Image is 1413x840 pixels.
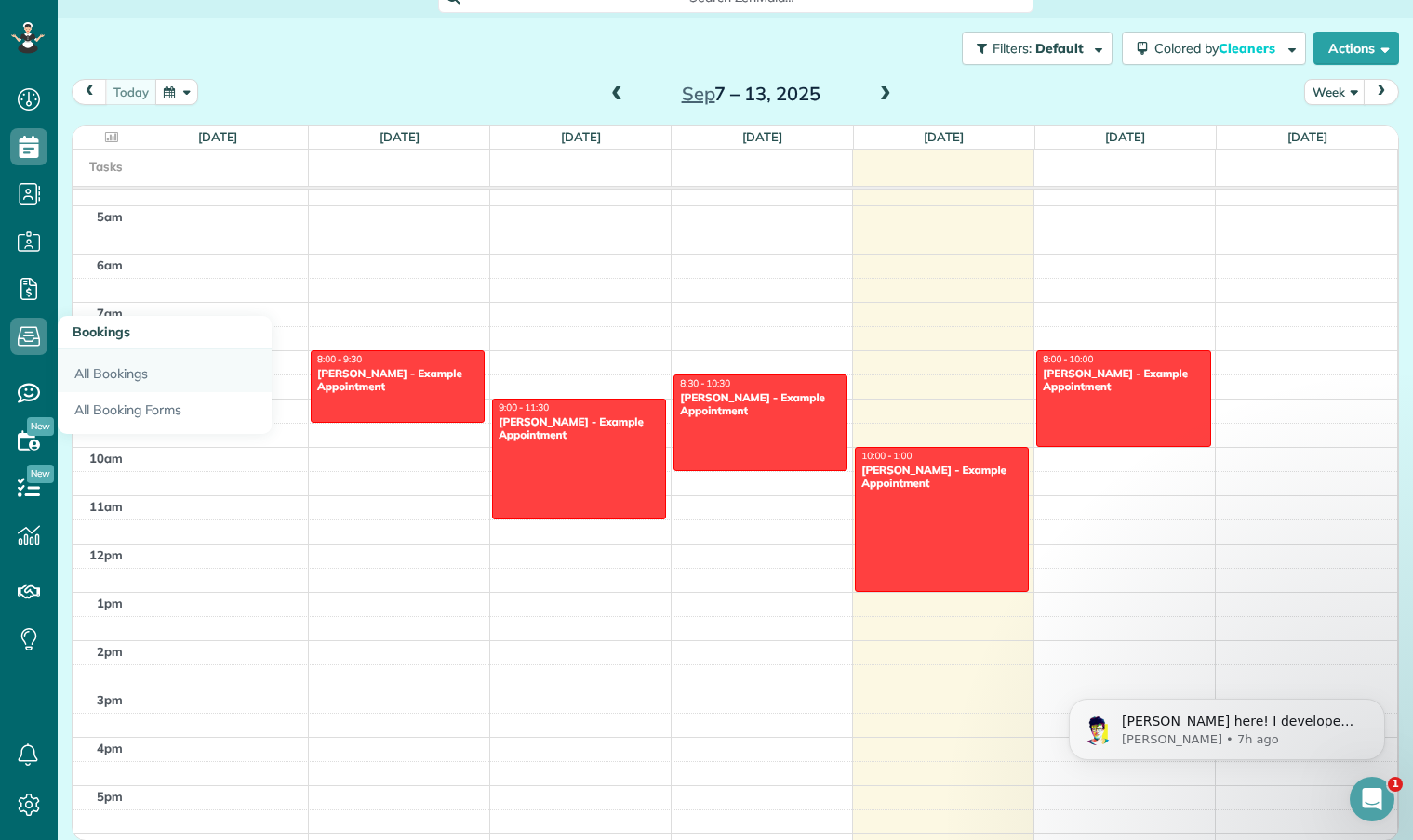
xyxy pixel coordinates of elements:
a: [DATE] [742,129,782,144]
a: [DATE] [561,129,601,144]
button: Week [1304,79,1366,104]
iframe: Intercom live chat [1350,777,1394,821]
iframe: Intercom notifications message [1041,660,1413,790]
span: Colored by [1154,40,1282,57]
span: Filters: [993,40,1032,57]
span: New [27,417,54,436]
span: 1pm [97,596,123,610]
span: Tasks [89,159,123,174]
span: 1 [1388,777,1403,792]
a: [DATE] [198,129,238,144]
div: [PERSON_NAME] - Example Appointment [1042,367,1205,394]
span: 5am [97,209,123,224]
h2: 7 – 13, 2025 [634,84,867,104]
span: 8:00 - 10:00 [1043,353,1093,365]
span: 4pm [97,741,123,755]
div: [PERSON_NAME] - Example Appointment [498,415,660,442]
span: Sep [682,82,715,105]
span: 11am [89,499,123,514]
a: All Bookings [58,349,272,392]
span: 5pm [97,789,123,804]
a: [DATE] [380,129,420,144]
span: 2pm [97,644,123,659]
button: prev [72,79,107,104]
span: New [27,465,54,483]
button: Filters: Default [962,32,1113,65]
button: Colored byCleaners [1122,32,1306,65]
div: [PERSON_NAME] - Example Appointment [679,391,842,418]
div: [PERSON_NAME] - Example Appointment [860,464,1023,491]
span: 10am [89,451,123,466]
span: 9:00 - 11:30 [499,401,549,413]
span: Default [1035,40,1085,57]
a: [DATE] [1105,129,1145,144]
span: Bookings [73,323,130,340]
a: All Booking Forms [58,392,272,435]
span: 7am [97,306,123,321]
button: Actions [1313,32,1399,65]
span: 10:00 - 1:00 [861,450,912,462]
button: next [1364,79,1399,104]
span: 3pm [97,692,123,707]
span: 6am [97,257,123,272]
a: [DATE] [1287,129,1327,144]
span: Cleaners [1219,40,1278,57]
span: 12pm [89,547,123,562]
span: 8:00 - 9:30 [317,353,362,365]
div: [PERSON_NAME] - Example Appointment [316,367,479,394]
a: [DATE] [924,129,964,144]
button: today [105,79,157,104]
a: Filters: Default [953,32,1113,65]
span: 8:30 - 10:30 [680,377,730,389]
